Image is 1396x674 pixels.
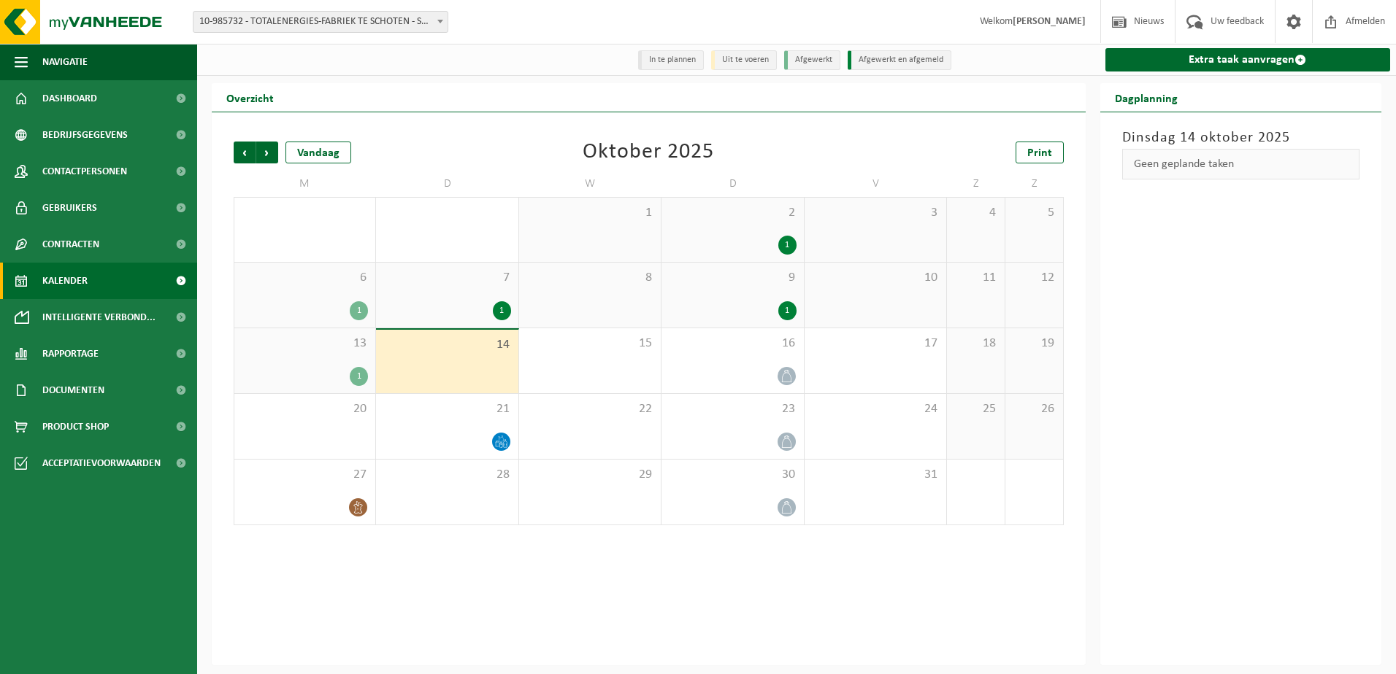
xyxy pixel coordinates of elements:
[42,153,127,190] span: Contactpersonen
[493,301,511,320] div: 1
[1100,83,1192,112] h2: Dagplanning
[242,467,368,483] span: 27
[526,401,653,417] span: 22
[234,171,376,197] td: M
[805,171,947,197] td: V
[376,171,518,197] td: D
[669,270,796,286] span: 9
[669,205,796,221] span: 2
[242,270,368,286] span: 6
[954,205,997,221] span: 4
[234,142,256,163] span: Vorige
[812,205,939,221] span: 3
[193,11,448,33] span: 10-985732 - TOTALENERGIES-FABRIEK TE SCHOTEN - SCHOTEN
[954,401,997,417] span: 25
[383,337,510,353] span: 14
[583,142,714,163] div: Oktober 2025
[812,336,939,352] span: 17
[848,50,951,70] li: Afgewerkt en afgemeld
[350,301,368,320] div: 1
[1027,147,1052,159] span: Print
[954,336,997,352] span: 18
[1105,48,1391,71] a: Extra taak aanvragen
[812,270,939,286] span: 10
[526,336,653,352] span: 15
[638,50,704,70] li: In te plannen
[519,171,661,197] td: W
[42,80,97,117] span: Dashboard
[778,301,797,320] div: 1
[1013,401,1056,417] span: 26
[1016,142,1064,163] a: Print
[42,226,99,263] span: Contracten
[1013,16,1086,27] strong: [PERSON_NAME]
[954,270,997,286] span: 11
[669,467,796,483] span: 30
[1013,205,1056,221] span: 5
[812,401,939,417] span: 24
[42,299,156,336] span: Intelligente verbond...
[669,336,796,352] span: 16
[42,372,104,408] span: Documenten
[669,401,796,417] span: 23
[1122,149,1360,179] div: Geen geplande taken
[661,171,804,197] td: D
[42,117,128,153] span: Bedrijfsgegevens
[383,401,510,417] span: 21
[1005,171,1064,197] td: Z
[285,142,351,163] div: Vandaag
[526,270,653,286] span: 8
[242,401,368,417] span: 20
[42,263,88,299] span: Kalender
[242,336,368,352] span: 13
[42,190,97,226] span: Gebruikers
[212,83,288,112] h2: Overzicht
[42,336,99,372] span: Rapportage
[711,50,777,70] li: Uit te voeren
[383,270,510,286] span: 7
[193,12,448,32] span: 10-985732 - TOTALENERGIES-FABRIEK TE SCHOTEN - SCHOTEN
[42,445,161,481] span: Acceptatievoorwaarden
[256,142,278,163] span: Volgende
[947,171,1005,197] td: Z
[1013,336,1056,352] span: 19
[526,205,653,221] span: 1
[778,236,797,255] div: 1
[1122,127,1360,149] h3: Dinsdag 14 oktober 2025
[42,44,88,80] span: Navigatie
[383,467,510,483] span: 28
[812,467,939,483] span: 31
[42,408,109,445] span: Product Shop
[350,367,368,386] div: 1
[784,50,840,70] li: Afgewerkt
[526,467,653,483] span: 29
[1013,270,1056,286] span: 12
